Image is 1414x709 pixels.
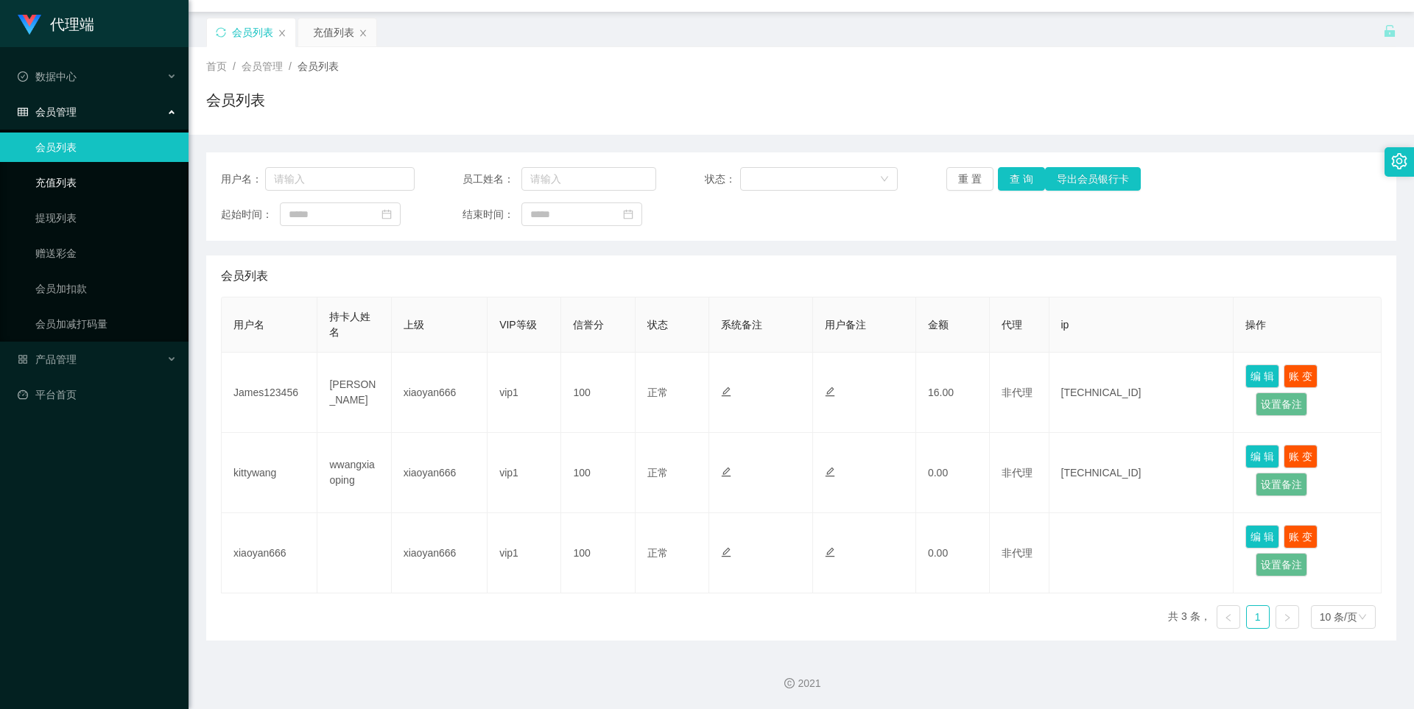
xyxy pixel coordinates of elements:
i: 图标: close [359,29,367,38]
span: 操作 [1245,319,1266,331]
div: 10 条/页 [1320,606,1357,628]
td: xiaoyan666 [222,513,317,593]
i: 图标: calendar [381,209,392,219]
div: 会员列表 [232,18,273,46]
button: 查 询 [998,167,1045,191]
span: 非代理 [1002,387,1033,398]
td: xiaoyan666 [392,353,488,433]
i: 图标: edit [721,387,731,397]
button: 导出会员银行卡 [1045,167,1141,191]
span: 持卡人姓名 [329,311,370,338]
td: 100 [561,353,635,433]
td: vip1 [488,513,561,593]
td: 100 [561,433,635,513]
td: [PERSON_NAME] [317,353,391,433]
li: 1 [1246,605,1270,629]
a: 会员列表 [35,133,177,162]
button: 编 辑 [1245,525,1279,548]
i: 图标: sync [216,27,226,38]
span: / [233,60,236,72]
i: 图标: edit [721,547,731,557]
span: 正常 [647,467,668,479]
i: 图标: right [1283,613,1292,622]
img: logo.9652507e.png [18,15,41,35]
td: 16.00 [916,353,990,433]
span: 金额 [928,319,949,331]
i: 图标: edit [825,467,835,477]
a: 会员加扣款 [35,274,177,303]
span: VIP等级 [499,319,537,331]
li: 上一页 [1217,605,1240,629]
span: 用户名： [221,172,265,187]
input: 请输入 [265,167,415,191]
h1: 会员列表 [206,89,265,111]
button: 设置备注 [1256,553,1307,576]
i: 图标: calendar [623,209,633,219]
a: 代理端 [18,18,94,29]
div: 充值列表 [313,18,354,46]
i: 图标: down [880,174,889,185]
td: James123456 [222,353,317,433]
span: 系统备注 [721,319,762,331]
li: 下一页 [1276,605,1299,629]
i: 图标: unlock [1383,24,1396,38]
td: xiaoyan666 [392,513,488,593]
span: ip [1061,319,1069,331]
span: 结束时间： [462,207,521,222]
span: 代理 [1002,319,1022,331]
a: 1 [1247,606,1269,628]
i: 图标: check-circle-o [18,71,28,82]
button: 账 变 [1284,445,1318,468]
i: 图标: appstore-o [18,354,28,364]
button: 重 置 [946,167,993,191]
span: 产品管理 [18,353,77,365]
span: 数据中心 [18,71,77,82]
td: 0.00 [916,433,990,513]
i: 图标: close [278,29,286,38]
span: 员工姓名： [462,172,521,187]
span: 上级 [404,319,424,331]
span: 状态 [647,319,668,331]
span: 用户备注 [825,319,866,331]
div: 2021 [200,676,1402,691]
span: 会员管理 [18,106,77,118]
i: 图标: table [18,107,28,117]
td: wwangxiaoping [317,433,391,513]
td: [TECHNICAL_ID] [1049,353,1234,433]
span: 会员管理 [242,60,283,72]
button: 账 变 [1284,525,1318,548]
i: 图标: left [1224,613,1233,622]
span: 非代理 [1002,547,1033,559]
a: 会员加减打码量 [35,309,177,339]
span: 非代理 [1002,467,1033,479]
span: 正常 [647,387,668,398]
i: 图标: edit [721,467,731,477]
td: [TECHNICAL_ID] [1049,433,1234,513]
button: 编 辑 [1245,445,1279,468]
span: 信誉分 [573,319,604,331]
i: 图标: edit [825,387,835,397]
h1: 代理端 [50,1,94,48]
span: 起始时间： [221,207,280,222]
span: 会员列表 [221,267,268,285]
span: 会员列表 [298,60,339,72]
span: 正常 [647,547,668,559]
i: 图标: setting [1391,153,1407,169]
td: vip1 [488,433,561,513]
td: xiaoyan666 [392,433,488,513]
td: 100 [561,513,635,593]
button: 设置备注 [1256,473,1307,496]
i: 图标: down [1358,613,1367,623]
a: 提现列表 [35,203,177,233]
input: 请输入 [521,167,656,191]
a: 图标: dashboard平台首页 [18,380,177,409]
i: 图标: copyright [784,678,795,688]
button: 设置备注 [1256,392,1307,416]
a: 赠送彩金 [35,239,177,268]
i: 图标: edit [825,547,835,557]
span: 首页 [206,60,227,72]
span: 状态： [705,172,741,187]
span: 用户名 [233,319,264,331]
td: vip1 [488,353,561,433]
span: / [289,60,292,72]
